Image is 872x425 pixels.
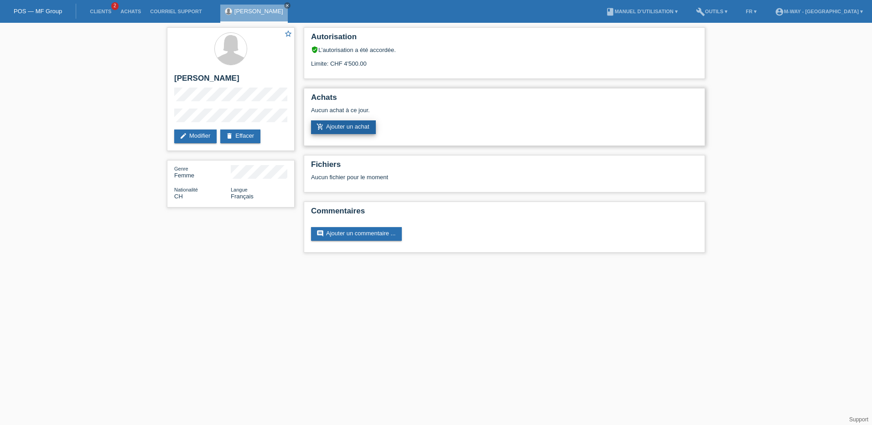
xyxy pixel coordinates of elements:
a: FR ▾ [741,9,761,14]
span: Langue [231,187,248,192]
a: Achats [116,9,145,14]
a: commentAjouter un commentaire ... [311,227,402,241]
h2: Commentaires [311,207,698,220]
div: Aucun achat à ce jour. [311,107,698,120]
i: account_circle [775,7,784,16]
a: Clients [85,9,116,14]
span: 2 [111,2,119,10]
a: Support [849,416,868,423]
a: buildOutils ▾ [691,9,732,14]
a: bookManuel d’utilisation ▾ [601,9,682,14]
h2: Fichiers [311,160,698,174]
i: book [606,7,615,16]
i: close [285,3,290,8]
h2: Autorisation [311,32,698,46]
a: editModifier [174,130,217,143]
span: Genre [174,166,188,171]
a: close [284,2,291,9]
div: Aucun fichier pour le moment [311,174,590,181]
h2: Achats [311,93,698,107]
a: account_circlem-way - [GEOGRAPHIC_DATA] ▾ [770,9,867,14]
i: verified_user [311,46,318,53]
h2: [PERSON_NAME] [174,74,287,88]
a: [PERSON_NAME] [234,8,283,15]
div: Femme [174,165,231,179]
span: Français [231,193,254,200]
a: star_border [284,30,292,39]
i: build [696,7,705,16]
i: delete [226,132,233,140]
i: comment [317,230,324,237]
div: L’autorisation a été accordée. [311,46,698,53]
span: Suisse [174,193,183,200]
i: edit [180,132,187,140]
a: add_shopping_cartAjouter un achat [311,120,376,134]
span: Nationalité [174,187,198,192]
a: deleteEffacer [220,130,260,143]
i: star_border [284,30,292,38]
div: Limite: CHF 4'500.00 [311,53,698,67]
a: Courriel Support [145,9,206,14]
a: POS — MF Group [14,8,62,15]
i: add_shopping_cart [317,123,324,130]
